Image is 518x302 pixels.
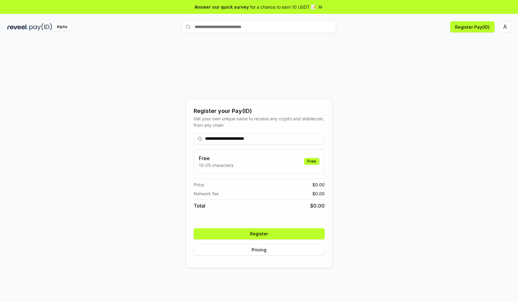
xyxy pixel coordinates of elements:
span: Answer our quick survey [195,4,249,10]
span: for a chance to earn 10 USDT 📝 [250,4,316,10]
div: Register your Pay(ID) [194,107,325,115]
div: Get your own unique name to receive any crypto and stablecoin, from any chain [194,115,325,128]
span: Total [194,202,205,209]
button: Pricing [194,244,325,255]
h3: Free [199,155,233,162]
span: $ 0.00 [312,181,325,188]
span: Price [194,181,204,188]
span: $ 0.00 [312,190,325,197]
button: Register [194,228,325,239]
p: 13-25 characters [199,162,233,168]
div: Alpha [53,23,71,31]
div: Free [304,158,319,165]
img: reveel_dark [7,23,28,31]
span: $ 0.00 [310,202,325,209]
img: pay_id [29,23,52,31]
span: Network fee [194,190,219,197]
button: Register Pay(ID) [450,21,495,32]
